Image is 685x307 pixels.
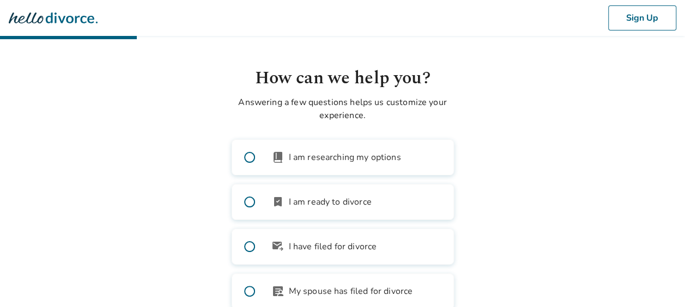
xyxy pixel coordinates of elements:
button: Sign Up [608,5,676,30]
span: I have filed for divorce [289,240,377,253]
span: outgoing_mail [271,240,284,253]
span: I am ready to divorce [289,195,372,208]
span: bookmark_check [271,195,284,208]
p: Answering a few questions helps us customize your experience. [232,96,454,122]
span: I am researching my options [289,151,401,164]
span: My spouse has filed for divorce [289,285,413,298]
span: article_person [271,285,284,298]
h1: How can we help you? [232,65,454,91]
span: book_2 [271,151,284,164]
